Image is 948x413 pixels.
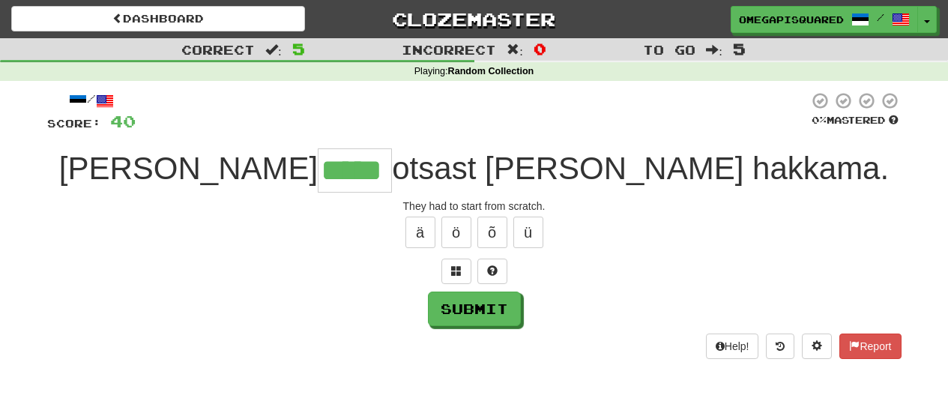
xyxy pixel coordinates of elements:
[392,151,889,186] span: otsast [PERSON_NAME] hakkama.
[402,42,496,57] span: Incorrect
[706,43,722,56] span: :
[731,6,918,33] a: OmegaPiSquared /
[441,217,471,248] button: ö
[877,12,884,22] span: /
[47,199,902,214] div: They had to start from scratch.
[265,43,282,56] span: :
[812,114,827,126] span: 0 %
[477,259,507,284] button: Single letter hint - you only get 1 per sentence and score half the points! alt+h
[47,91,136,110] div: /
[507,43,523,56] span: :
[706,334,759,359] button: Help!
[292,40,305,58] span: 5
[839,334,901,359] button: Report
[448,66,534,76] strong: Random Collection
[643,42,695,57] span: To go
[733,40,746,58] span: 5
[110,112,136,130] span: 40
[534,40,546,58] span: 0
[59,151,318,186] span: [PERSON_NAME]
[181,42,255,57] span: Correct
[739,13,844,26] span: OmegaPiSquared
[513,217,543,248] button: ü
[11,6,305,31] a: Dashboard
[809,114,902,127] div: Mastered
[327,6,621,32] a: Clozemaster
[477,217,507,248] button: õ
[405,217,435,248] button: ä
[766,334,794,359] button: Round history (alt+y)
[47,117,101,130] span: Score:
[441,259,471,284] button: Switch sentence to multiple choice alt+p
[428,292,521,326] button: Submit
